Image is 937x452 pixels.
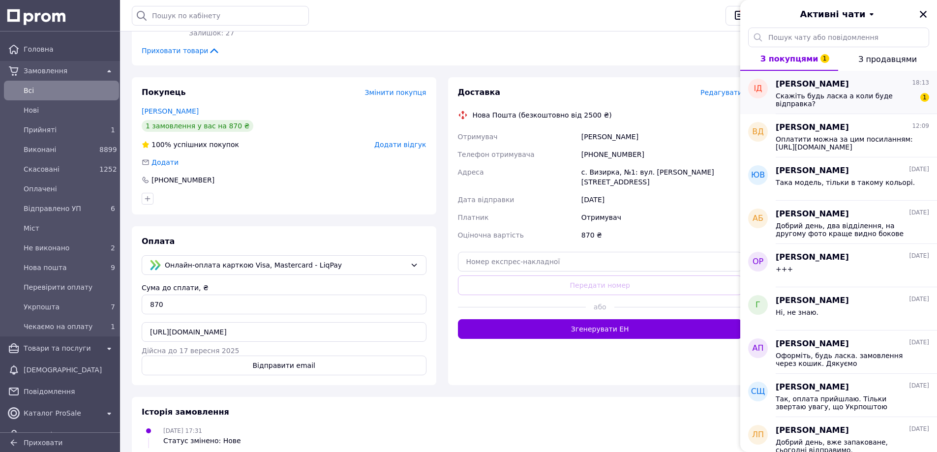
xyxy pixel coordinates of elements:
[163,436,241,446] div: Статус змінено: Нове
[24,184,115,194] span: Оплачені
[776,352,915,367] span: Оформіть, будь ласка. замовлення через кошик. Дякуємо
[24,302,95,312] span: Укрпошта
[24,365,115,375] span: [DEMOGRAPHIC_DATA]
[111,303,115,311] span: 7
[751,386,765,397] span: СЩ
[752,429,764,441] span: ЛП
[99,165,117,173] span: 1252
[458,88,501,97] span: Доставка
[24,387,115,396] span: Повідомлення
[24,408,99,418] span: Каталог ProSale
[776,395,915,411] span: Так, оплата прийшлаю. Тільки звертаю увагу, що Укрпоштою замовлення не встигне до [DATE].
[99,146,117,153] span: 8899
[458,133,498,141] span: Отримувач
[740,157,937,201] button: ЮВ[PERSON_NAME][DATE]Така модель, тільки в такому кольорі.
[111,264,115,271] span: 9
[24,164,95,174] span: Скасовані
[920,93,929,102] span: 1
[740,244,937,287] button: ОР[PERSON_NAME][DATE]+++
[579,163,744,191] div: с. Визирка, №1: вул. [PERSON_NAME][STREET_ADDRESS]
[458,151,535,158] span: Телефон отримувача
[917,8,929,20] button: Закрити
[740,71,937,114] button: ІД[PERSON_NAME]18:13Скажіть будь ласка а коли буде відправка?1
[776,165,849,177] span: [PERSON_NAME]
[776,265,793,273] span: +++
[909,209,929,217] span: [DATE]
[740,331,937,374] button: АП[PERSON_NAME][DATE]Оформіть, будь ласка. замовлення через кошик. Дякуємо
[909,425,929,433] span: [DATE]
[458,196,514,204] span: Дата відправки
[24,86,115,95] span: Всi
[740,201,937,244] button: АБ[PERSON_NAME][DATE]Добрий день, два відділення, на другому фото краще видно бокове відділення +...
[740,114,937,157] button: ВД[PERSON_NAME]12:09Оплатити можна за цим посиланням: [URL][DOMAIN_NAME]
[24,322,95,331] span: Чекаємо на оплату
[858,55,917,64] span: З продавцями
[776,135,915,151] span: Оплатити можна за цим посиланням: [URL][DOMAIN_NAME]
[142,107,199,115] a: [PERSON_NAME]
[24,343,99,353] span: Товари та послуги
[740,47,838,71] button: З покупцями1
[579,128,744,146] div: [PERSON_NAME]
[458,168,484,176] span: Адреса
[776,382,849,393] span: [PERSON_NAME]
[579,226,744,244] div: 870 ₴
[909,382,929,390] span: [DATE]
[776,79,849,90] span: [PERSON_NAME]
[753,213,763,224] span: АБ
[579,209,744,226] div: Отримувач
[189,29,234,37] span: Залишок: 27
[751,170,765,181] span: ЮВ
[740,374,937,417] button: СЩ[PERSON_NAME][DATE]Так, оплата прийшлаю. Тільки звертаю увагу, що Укрпоштою замовлення не встиг...
[776,308,818,316] span: Ні, не знаю.
[470,110,614,120] div: Нова Пошта (безкоштовно від 2500 ₴)
[768,8,909,21] button: Активні чати
[756,300,760,311] span: Г
[142,284,209,292] label: Сума до сплати, ₴
[151,141,171,149] span: 100%
[142,140,239,150] div: успішних покупок
[458,213,489,221] span: Платник
[458,231,524,239] span: Оціночна вартість
[776,122,849,133] span: [PERSON_NAME]
[24,439,62,447] span: Приховати
[458,319,743,339] button: Згенерувати ЕН
[24,145,95,154] span: Виконані
[579,191,744,209] div: [DATE]
[740,287,937,331] button: Г[PERSON_NAME][DATE]Ні, не знаю.
[24,282,115,292] span: Перевірити оплату
[24,105,115,115] span: Нові
[151,158,179,166] span: Додати
[142,237,175,246] span: Оплата
[800,8,865,21] span: Активні чати
[24,44,115,54] span: Головна
[776,209,849,220] span: [PERSON_NAME]
[725,6,771,26] button: 1Чат
[142,88,186,97] span: Покупець
[142,120,253,132] div: 1 замовлення у вас на 870 ₴
[752,126,763,138] span: ВД
[165,260,406,271] span: Онлайн-оплата карткою Visa, Mastercard - LiqPay
[24,66,99,76] span: Замовлення
[760,54,818,63] span: З покупцями
[142,347,239,355] span: Дійсна до 17 вересня 2025
[586,302,614,312] span: або
[142,356,426,375] button: Відправити email
[24,223,115,233] span: Міст
[909,165,929,174] span: [DATE]
[909,252,929,260] span: [DATE]
[111,205,115,212] span: 6
[776,295,849,306] span: [PERSON_NAME]
[579,146,744,163] div: [PHONE_NUMBER]
[776,92,915,108] span: Скажіть будь ласка а коли буде відправка?
[142,46,220,56] span: Приховати товари
[776,252,849,263] span: [PERSON_NAME]
[909,338,929,347] span: [DATE]
[912,79,929,87] span: 18:13
[912,122,929,130] span: 12:09
[24,263,95,272] span: Нова пошта
[748,28,929,47] input: Пошук чату або повідомлення
[753,343,764,354] span: АП
[458,252,743,271] input: Номер експрес-накладної
[838,47,937,71] button: З продавцями
[163,427,202,434] span: [DATE] 17:31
